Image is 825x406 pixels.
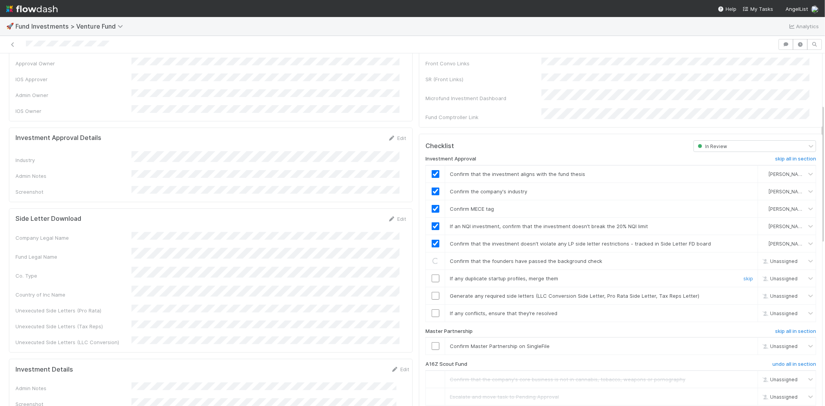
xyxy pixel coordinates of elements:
a: Edit [388,216,406,222]
span: Confirm Master Partnership on SingleFile [450,343,550,349]
span: Unassigned [761,258,798,264]
img: avatar_1a1d5361-16dd-4910-a949-020dcd9f55a3.png [761,188,767,194]
h5: Investment Details [15,366,73,374]
h6: skip all in section [775,156,816,162]
span: [PERSON_NAME] [769,171,806,177]
a: skip [743,275,753,281]
div: Industry [15,156,132,164]
span: Confirm that the founders have passed the background check [450,258,602,264]
div: Screenshot [15,188,132,196]
div: SR (Front Links) [425,75,541,83]
h5: Checklist [425,142,454,150]
a: My Tasks [743,5,773,13]
span: Confirm MECE tag [450,206,494,212]
h6: undo all in section [772,361,816,367]
span: In Review [696,143,727,149]
h6: A16Z Scout Fund [425,361,467,367]
a: Analytics [788,22,819,31]
img: avatar_1a1d5361-16dd-4910-a949-020dcd9f55a3.png [811,5,819,13]
span: Generate any required side letters (LLC Conversion Side Letter, Pro Rata Side Letter, Tax Reps Le... [450,293,699,299]
span: [PERSON_NAME] [769,241,806,246]
a: skip all in section [775,328,816,338]
span: Unassigned [761,394,798,400]
span: Confirm that the investment aligns with the fund thesis [450,171,585,177]
span: Escalate and move task to Pending Approval [450,394,559,400]
div: Company Legal Name [15,234,132,242]
h6: Master Partnership [425,328,473,334]
span: [PERSON_NAME] [769,188,806,194]
span: Fund Investments > Venture Fund [15,22,127,30]
div: Fund Legal Name [15,253,132,261]
h5: Side Letter Download [15,215,81,223]
img: logo-inverted-e16ddd16eac7371096b0.svg [6,2,58,15]
a: Edit [388,135,406,141]
span: Confirm that the company's core business is not in cannabis, tobacco, weapons or pornography [450,376,685,382]
span: Unassigned [761,377,798,382]
div: Unexecuted Side Letters (Tax Reps) [15,322,132,330]
h5: Investment Approval Details [15,134,101,142]
div: IOS Approver [15,75,132,83]
div: Microfund Investment Dashboard [425,94,541,102]
div: Admin Owner [15,91,132,99]
span: If any conflicts, ensure that they’re resolved [450,310,557,316]
div: Approval Owner [15,60,132,67]
span: If any duplicate startup profiles, merge them [450,275,558,281]
span: Unassigned [761,343,798,349]
span: AngelList [786,6,808,12]
span: If an NQI investment, confirm that the investment doesn’t break the 20% NQI limit [450,223,648,229]
span: Unassigned [761,293,798,299]
span: My Tasks [743,6,773,12]
span: Unassigned [761,310,798,316]
span: Confirm the company's industry [450,188,527,194]
div: Fund Comptroller Link [425,113,541,121]
img: avatar_1a1d5361-16dd-4910-a949-020dcd9f55a3.png [761,223,767,229]
div: Help [718,5,736,13]
a: skip all in section [775,156,816,165]
a: undo all in section [772,361,816,370]
h6: skip all in section [775,328,816,334]
h6: Investment Approval [425,156,476,162]
span: Unassigned [761,275,798,281]
div: Admin Notes [15,172,132,180]
img: avatar_1a1d5361-16dd-4910-a949-020dcd9f55a3.png [761,206,767,212]
div: Unexecuted Side Letters (LLC Conversion) [15,338,132,346]
div: Admin Notes [15,384,132,392]
div: Front Convo Links [425,60,541,67]
img: avatar_1a1d5361-16dd-4910-a949-020dcd9f55a3.png [761,241,767,247]
a: Edit [391,366,409,372]
span: 🚀 [6,23,14,29]
div: Co. Type [15,272,132,280]
span: Confirm that the investment doesn’t violate any LP side letter restrictions - tracked in Side Let... [450,241,711,247]
img: avatar_1a1d5361-16dd-4910-a949-020dcd9f55a3.png [761,171,767,177]
div: IOS Owner [15,107,132,115]
span: [PERSON_NAME] [769,223,806,229]
span: [PERSON_NAME] [769,206,806,212]
div: Unexecuted Side Letters (Pro Rata) [15,307,132,314]
div: Country of Inc Name [15,291,132,299]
